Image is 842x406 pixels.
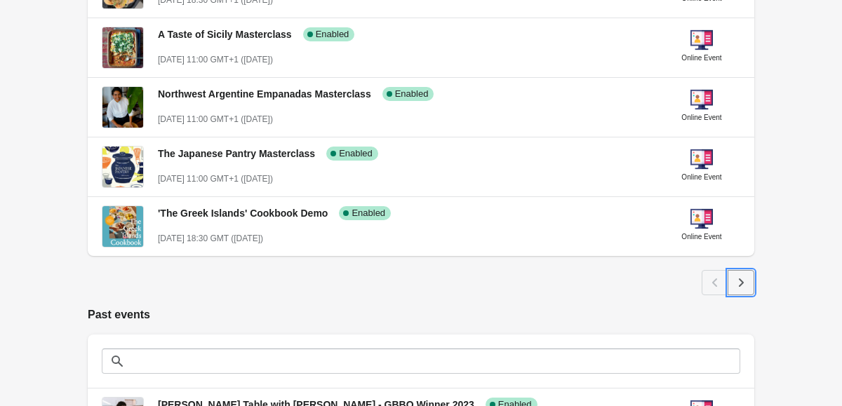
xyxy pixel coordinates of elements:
[102,206,143,247] img: 'The Greek Islands' Cookbook Demo
[158,148,315,159] span: The Japanese Pantry Masterclass
[102,27,143,68] img: A Taste of Sicily Masterclass
[681,230,721,244] div: Online Event
[339,148,373,159] span: Enabled
[158,208,328,219] span: 'The Greek Islands' Cookbook Demo
[158,55,273,65] span: [DATE] 11:00 GMT+1 ([DATE])
[702,270,754,295] nav: Pagination
[690,88,713,111] img: online-event-5d64391802a09ceff1f8b055f10f5880.png
[395,88,429,100] span: Enabled
[681,170,721,184] div: Online Event
[690,148,713,170] img: online-event-5d64391802a09ceff1f8b055f10f5880.png
[690,208,713,230] img: online-event-5d64391802a09ceff1f8b055f10f5880.png
[158,88,371,100] span: Northwest Argentine Empanadas Masterclass
[102,147,143,187] img: The Japanese Pantry Masterclass
[88,306,754,323] h2: Past events
[102,87,143,128] img: Northwest Argentine Empanadas Masterclass
[316,29,349,40] span: Enabled
[158,29,292,40] span: A Taste of Sicily Masterclass
[158,174,273,184] span: [DATE] 11:00 GMT+1 ([DATE])
[681,111,721,125] div: Online Event
[158,114,273,124] span: [DATE] 11:00 GMT+1 ([DATE])
[352,208,385,219] span: Enabled
[728,270,754,295] button: Next
[158,234,263,243] span: [DATE] 18:30 GMT ([DATE])
[690,29,713,51] img: online-event-5d64391802a09ceff1f8b055f10f5880.png
[681,51,721,65] div: Online Event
